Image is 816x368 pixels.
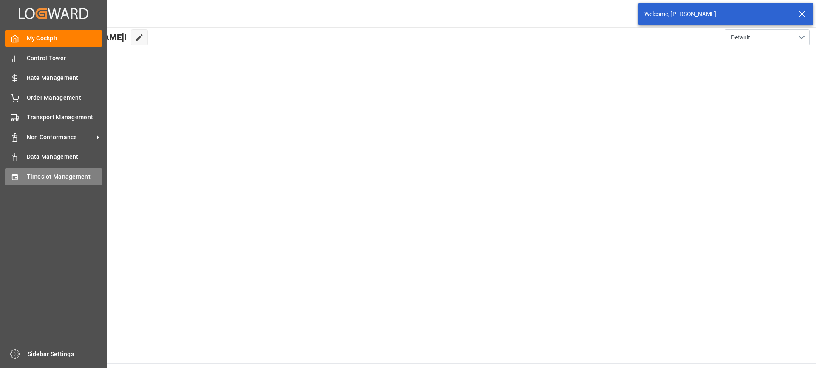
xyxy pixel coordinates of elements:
[28,350,104,359] span: Sidebar Settings
[5,168,102,185] a: Timeslot Management
[5,30,102,47] a: My Cockpit
[27,172,103,181] span: Timeslot Management
[5,109,102,126] a: Transport Management
[27,54,103,63] span: Control Tower
[644,10,790,19] div: Welcome, [PERSON_NAME]
[725,29,810,45] button: open menu
[35,29,127,45] span: Hello [PERSON_NAME]!
[27,34,103,43] span: My Cockpit
[27,113,103,122] span: Transport Management
[731,33,750,42] span: Default
[27,133,94,142] span: Non Conformance
[5,70,102,86] a: Rate Management
[5,50,102,66] a: Control Tower
[5,149,102,165] a: Data Management
[27,73,103,82] span: Rate Management
[5,89,102,106] a: Order Management
[27,93,103,102] span: Order Management
[27,152,103,161] span: Data Management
